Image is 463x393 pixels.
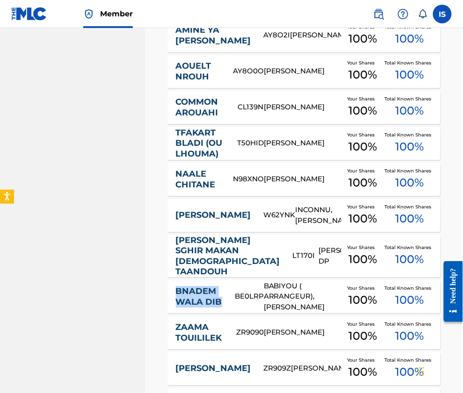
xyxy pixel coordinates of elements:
span: Total Known Shares [384,95,435,102]
img: help [398,8,409,20]
span: 100 % [349,174,377,191]
span: Your Shares [347,131,379,138]
div: CL139N [238,102,263,113]
span: 100 % [349,364,377,380]
a: [PERSON_NAME] [176,210,251,221]
a: [PERSON_NAME] SGHIR MAKAN [DEMOGRAPHIC_DATA] TAANDOUH [176,235,280,277]
iframe: Resource Center [437,254,463,329]
span: 100 % [396,210,424,227]
a: AMINE YA [PERSON_NAME] [176,25,251,46]
div: W62YNK [264,210,296,221]
span: 100 % [349,66,377,83]
span: 100 % [349,102,377,119]
div: [PERSON_NAME] [264,138,341,149]
a: NAALE CHITANE [176,169,220,190]
div: Glisser [419,357,425,386]
div: ZR9090 [236,327,264,338]
span: Total Known Shares [384,285,435,292]
div: [PERSON_NAME] [264,102,341,113]
span: Total Known Shares [384,321,435,328]
div: LT170I [293,250,318,261]
div: T50HID [237,138,264,149]
span: Your Shares [347,244,379,251]
span: Your Shares [347,59,379,66]
span: 100 % [396,138,424,155]
div: ZR909Z [264,363,291,374]
span: 100 % [396,364,424,380]
div: AY8O0O [233,66,264,77]
span: Total Known Shares [384,244,435,251]
img: Top Rightsholder [83,8,94,20]
span: 100 % [349,210,377,227]
div: INCONNU, [PERSON_NAME] [296,205,342,226]
span: 100 % [396,66,424,83]
div: Widget de chat [416,348,463,393]
span: Your Shares [347,321,379,328]
a: ZAAMA TOUILILEK [176,322,224,343]
div: Notifications [418,9,427,19]
span: Total Known Shares [384,131,435,138]
div: BE0LRP [235,291,264,302]
span: 100 % [396,102,424,119]
span: Your Shares [347,167,379,174]
a: AOUELT NROUH [176,61,220,82]
div: [PERSON_NAME] [264,174,341,185]
img: search [373,8,384,20]
span: Your Shares [347,285,379,292]
span: Your Shares [347,203,379,210]
div: Help [394,5,412,23]
iframe: Chat Widget [416,348,463,393]
div: [PERSON_NAME] [291,363,342,374]
a: TFAKART BLADI (OU LHOUMA) [176,128,224,159]
span: 100 % [349,30,377,47]
span: Your Shares [347,95,379,102]
a: Public Search [369,5,388,23]
div: [PERSON_NAME] [290,30,342,41]
div: User Menu [433,5,452,23]
div: N98XNO [233,174,264,185]
span: 100 % [349,251,377,268]
span: 100 % [349,138,377,155]
span: 100 % [396,292,424,308]
div: [PERSON_NAME], DP [318,245,341,266]
a: [PERSON_NAME] [176,363,251,374]
div: [PERSON_NAME] [264,327,341,338]
span: Total Known Shares [384,203,435,210]
div: BABIYOU ( ARRANGEUR), [PERSON_NAME] [264,281,341,313]
img: MLC Logo [11,7,47,21]
span: Total Known Shares [384,59,435,66]
span: Your Shares [347,357,379,364]
span: 100 % [396,174,424,191]
span: Total Known Shares [384,357,435,364]
span: 100 % [396,328,424,344]
div: AY8O2I [264,30,290,41]
span: 100 % [349,328,377,344]
span: 100 % [349,292,377,308]
div: [PERSON_NAME] [264,66,341,77]
span: 100 % [396,251,424,268]
span: Total Known Shares [384,167,435,174]
span: Member [100,8,133,19]
a: COMMON AROUAHI [176,97,225,118]
span: 100 % [396,30,424,47]
a: BNADEM WALA DIB [176,286,222,307]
